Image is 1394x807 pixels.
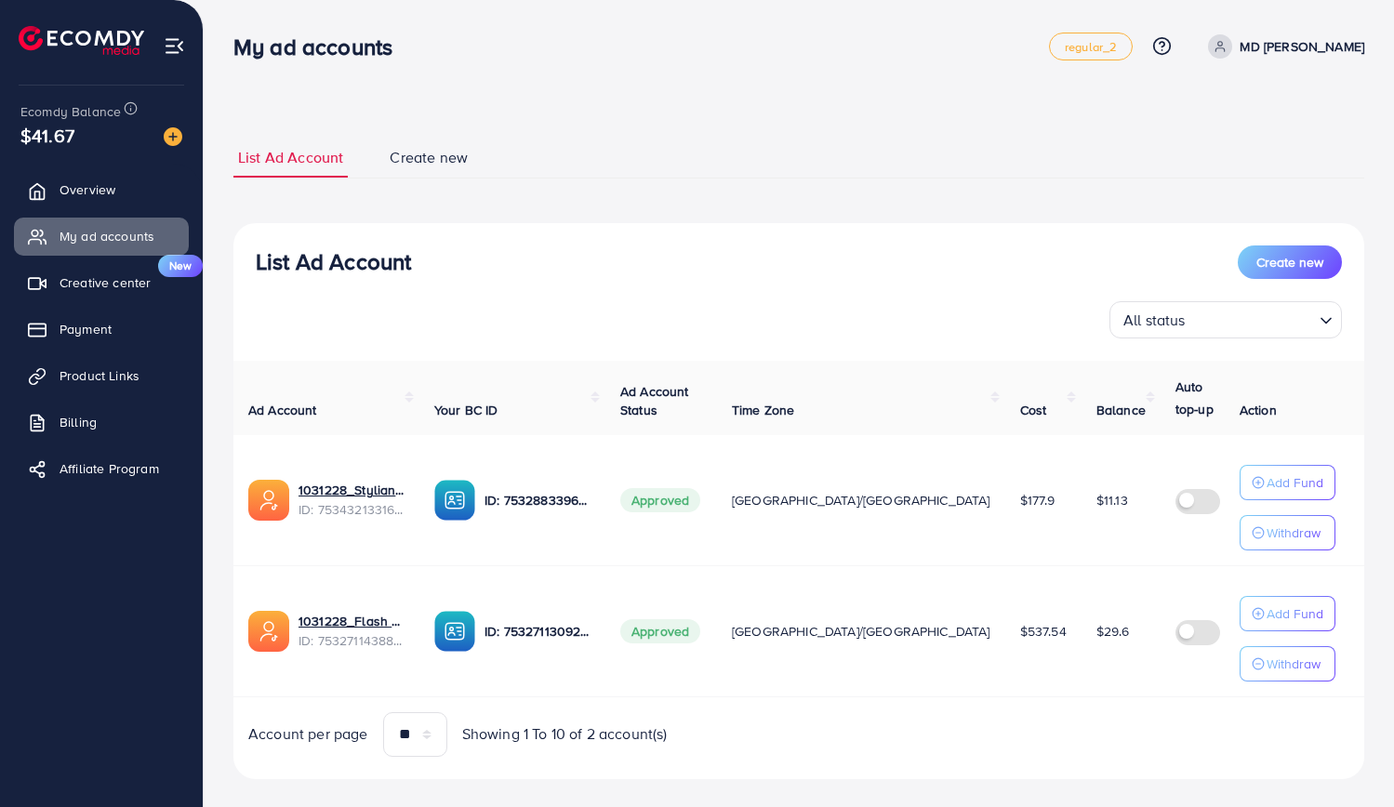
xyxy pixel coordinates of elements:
[1240,646,1335,681] button: Withdraw
[60,366,139,385] span: Product Links
[1120,307,1189,334] span: All status
[14,403,189,441] a: Billing
[1020,491,1055,509] span: $177.9
[1175,376,1229,420] p: Auto top-up
[1109,301,1342,338] div: Search for option
[1256,253,1323,271] span: Create new
[1240,465,1335,500] button: Add Fund
[1267,653,1321,675] p: Withdraw
[19,26,144,55] img: logo
[485,620,591,642] p: ID: 7532711309268451344
[1049,33,1133,60] a: regular_2
[1065,41,1117,53] span: regular_2
[164,127,182,146] img: image
[248,611,289,652] img: ic-ads-acc.e4c84228.svg
[390,147,468,168] span: Create new
[1096,491,1128,509] span: $11.13
[60,459,159,478] span: Affiliate Program
[485,489,591,511] p: ID: 7532883396679401473
[14,357,189,394] a: Product Links
[60,320,112,338] span: Payment
[299,481,405,499] a: 1031228_Stylian Shop ADS_1754220895018
[1267,602,1323,625] p: Add Fund
[248,480,289,521] img: ic-ads-acc.e4c84228.svg
[434,480,475,521] img: ic-ba-acc.ded83a64.svg
[60,227,154,245] span: My ad accounts
[299,612,405,630] a: 1031228_Flash Leather_1753846053176
[732,401,794,419] span: Time Zone
[14,264,189,301] a: Creative centerNew
[20,102,121,121] span: Ecomdy Balance
[164,35,185,57] img: menu
[14,171,189,208] a: Overview
[620,488,700,512] span: Approved
[1020,401,1047,419] span: Cost
[620,382,689,419] span: Ad Account Status
[299,500,405,519] span: ID: 7534321331601457168
[158,255,203,277] span: New
[434,401,498,419] span: Your BC ID
[14,450,189,487] a: Affiliate Program
[299,631,405,650] span: ID: 7532711438868283393
[462,723,668,745] span: Showing 1 To 10 of 2 account(s)
[60,180,115,199] span: Overview
[299,481,405,519] div: <span class='underline'>1031228_Stylian Shop ADS_1754220895018</span></br>7534321331601457168
[1240,596,1335,631] button: Add Fund
[1267,522,1321,544] p: Withdraw
[233,33,407,60] h3: My ad accounts
[434,611,475,652] img: ic-ba-acc.ded83a64.svg
[14,218,189,255] a: My ad accounts
[299,612,405,650] div: <span class='underline'>1031228_Flash Leather_1753846053176</span></br>7532711438868283393
[1191,303,1312,334] input: Search for option
[1201,34,1364,59] a: MD [PERSON_NAME]
[256,248,411,275] h3: List Ad Account
[732,491,990,509] span: [GEOGRAPHIC_DATA]/[GEOGRAPHIC_DATA]
[1240,515,1335,550] button: Withdraw
[732,622,990,641] span: [GEOGRAPHIC_DATA]/[GEOGRAPHIC_DATA]
[14,311,189,348] a: Payment
[620,619,700,643] span: Approved
[238,147,343,168] span: List Ad Account
[1238,245,1342,279] button: Create new
[1240,401,1277,419] span: Action
[1096,622,1130,641] span: $29.6
[1240,35,1364,58] p: MD [PERSON_NAME]
[60,273,151,292] span: Creative center
[1267,471,1323,494] p: Add Fund
[60,413,97,431] span: Billing
[1096,401,1146,419] span: Balance
[248,401,317,419] span: Ad Account
[1020,622,1067,641] span: $537.54
[248,723,368,745] span: Account per page
[20,122,74,149] span: $41.67
[1315,723,1380,793] iframe: Chat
